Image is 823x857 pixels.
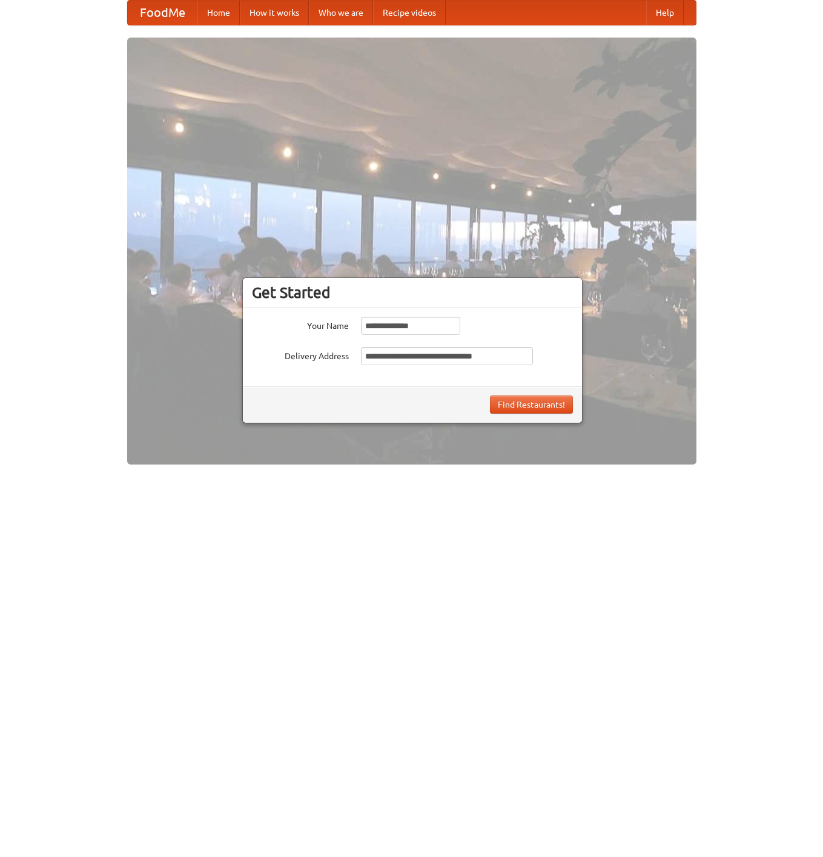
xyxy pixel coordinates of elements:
a: Who we are [309,1,373,25]
label: Your Name [252,317,349,332]
h3: Get Started [252,283,573,302]
a: Help [646,1,684,25]
label: Delivery Address [252,347,349,362]
button: Find Restaurants! [490,395,573,414]
a: FoodMe [128,1,197,25]
a: Recipe videos [373,1,446,25]
a: How it works [240,1,309,25]
a: Home [197,1,240,25]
